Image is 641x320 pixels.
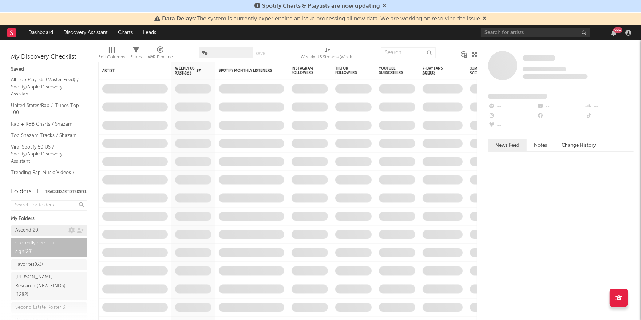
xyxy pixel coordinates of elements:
div: -- [537,102,585,111]
span: : The system is currently experiencing an issue processing all new data. We are working on resolv... [162,16,480,22]
div: Saved [11,65,87,74]
div: Weekly US Streams (Weekly US Streams) [301,44,355,65]
span: 0 fans last week [523,74,588,79]
div: Filters [130,44,142,65]
span: Fans Added by Platform [488,94,547,99]
div: My Folders [11,214,87,223]
input: Search for folders... [11,200,87,211]
div: -- [488,111,537,121]
div: A&R Pipeline [147,53,173,62]
a: Some Artist [523,55,555,62]
div: -- [585,111,634,121]
div: Currently need to sign ( 28 ) [15,239,67,256]
a: Ascend(20) [11,225,87,236]
div: 99 + [613,27,622,33]
span: 7-Day Fans Added [423,66,452,75]
a: Top Shazam Tracks / Shazam [11,131,80,139]
a: Trending Rap Music Videos / YouTube [11,169,80,183]
div: Folders [11,187,32,196]
a: Dashboard [23,25,58,40]
button: News Feed [488,139,527,151]
span: Some Artist [523,55,555,61]
a: All Top Playlists (Master Feed) / Spotify/Apple Discovery Assistant [11,76,80,98]
a: Favorites(63) [11,259,87,270]
div: A&R Pipeline [147,44,173,65]
span: Dismiss [482,16,487,22]
button: Tracked Artists(2691) [45,190,87,194]
a: Charts [113,25,138,40]
a: Discovery Assistant [58,25,113,40]
div: Instagram Followers [292,66,317,75]
div: Weekly US Streams (Weekly US Streams) [301,53,355,62]
div: -- [488,121,537,130]
button: 99+ [611,30,616,36]
div: Artist [102,68,157,73]
div: Spotify Monthly Listeners [219,68,273,73]
a: Currently need to sign(28) [11,238,87,257]
div: Favorites ( 63 ) [15,260,43,269]
a: Leads [138,25,161,40]
a: [PERSON_NAME] Research (NEW FINDS)(1282) [11,272,87,300]
a: Second Estate Roster(3) [11,302,87,313]
div: Second Estate Roster ( 3 ) [15,303,67,312]
a: United States/Rap / iTunes Top 100 [11,102,80,116]
div: [PERSON_NAME] Research (NEW FINDS) ( 1282 ) [15,273,67,299]
div: Jump Score [470,67,488,75]
input: Search for artists [481,28,590,37]
div: -- [585,102,634,111]
button: Change History [554,139,603,151]
div: -- [488,102,537,111]
div: YouTube Subscribers [379,66,404,75]
div: Edit Columns [98,53,125,62]
span: Dismiss [382,3,387,9]
div: -- [537,111,585,121]
div: My Discovery Checklist [11,53,87,62]
span: Weekly US Streams [175,66,195,75]
input: Search... [381,47,436,58]
div: Edit Columns [98,44,125,65]
span: Tracking Since: [DATE] [523,67,566,71]
div: Ascend ( 20 ) [15,226,40,235]
button: Notes [527,139,554,151]
div: Filters [130,53,142,62]
a: Viral Spotify 50 US / Spotify/Apple Discovery Assistant [11,143,80,165]
div: TikTok Followers [335,66,361,75]
span: Spotify Charts & Playlists are now updating [262,3,380,9]
a: Rap + R&B Charts / Shazam [11,120,80,128]
span: Data Delays [162,16,195,22]
button: Save [256,52,265,56]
